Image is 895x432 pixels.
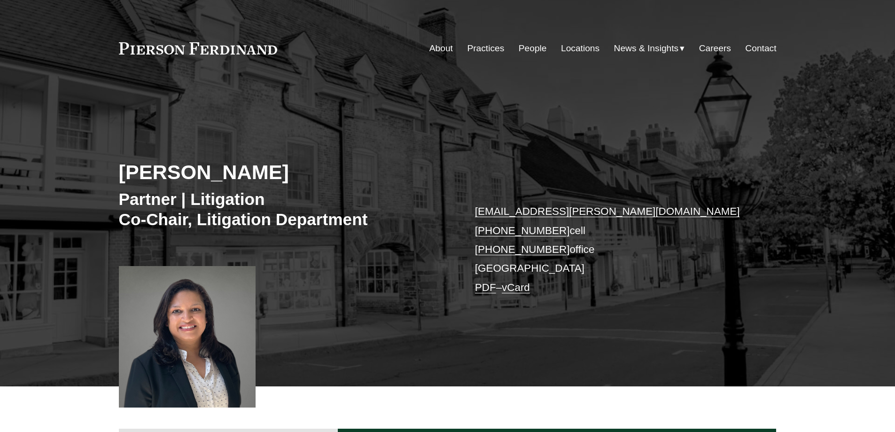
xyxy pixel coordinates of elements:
[467,39,504,57] a: Practices
[699,39,731,57] a: Careers
[561,39,599,57] a: Locations
[502,282,530,293] a: vCard
[614,39,685,57] a: folder dropdown
[745,39,776,57] a: Contact
[475,205,740,217] a: [EMAIL_ADDRESS][PERSON_NAME][DOMAIN_NAME]
[119,160,448,184] h2: [PERSON_NAME]
[475,282,496,293] a: PDF
[519,39,547,57] a: People
[475,243,570,255] a: [PHONE_NUMBER]
[119,189,448,230] h3: Partner | Litigation Co-Chair, Litigation Department
[429,39,453,57] a: About
[475,202,749,297] p: cell office [GEOGRAPHIC_DATA] –
[475,225,570,236] a: [PHONE_NUMBER]
[614,40,679,57] span: News & Insights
